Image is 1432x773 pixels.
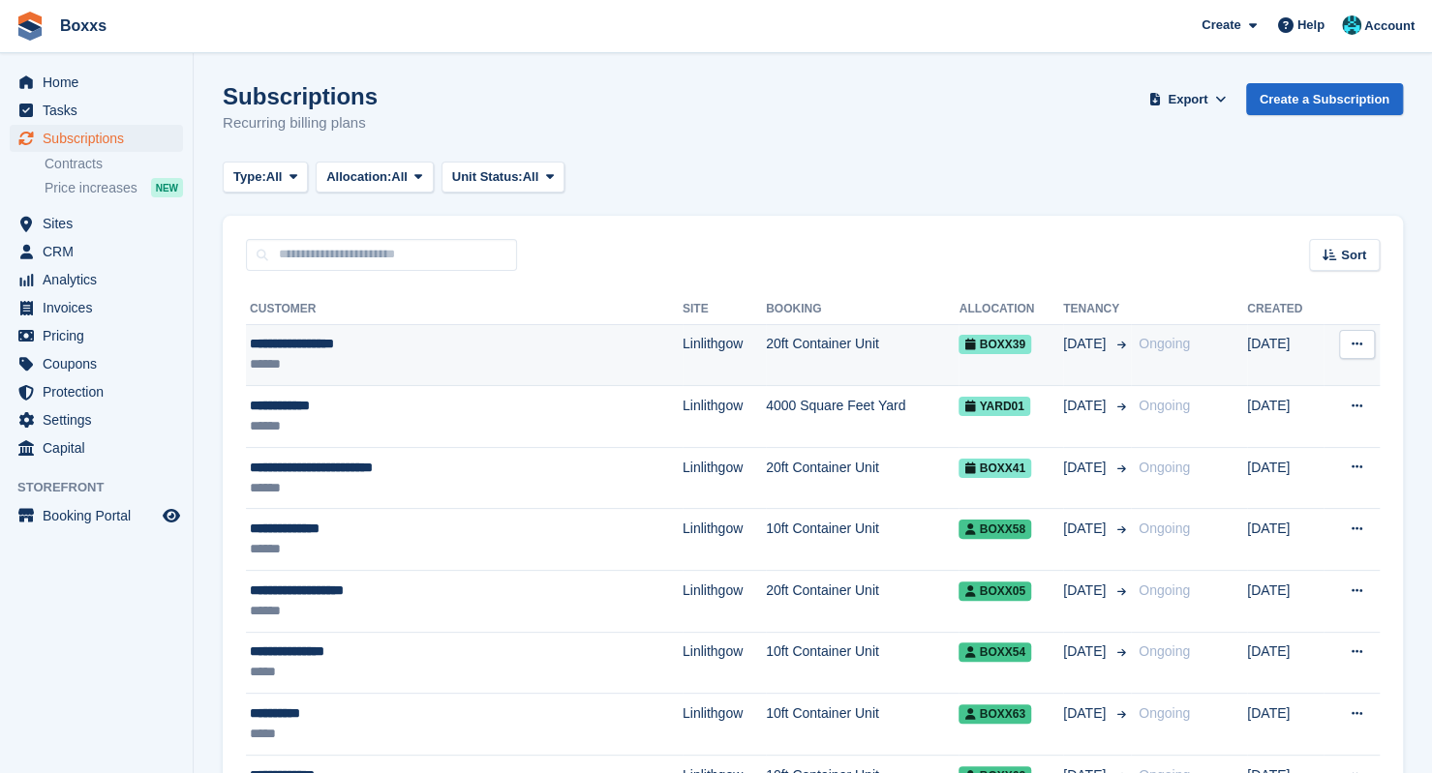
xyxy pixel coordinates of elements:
[959,397,1029,416] span: Yard01
[1247,324,1324,386] td: [DATE]
[43,238,159,265] span: CRM
[766,447,960,509] td: 20ft Container Unit
[1139,582,1190,598] span: Ongoing
[1139,643,1190,659] span: Ongoing
[10,434,183,461] a: menu
[10,97,183,124] a: menu
[43,434,159,461] span: Capital
[442,162,564,193] button: Unit Status: All
[959,335,1030,354] span: Boxx39
[1202,15,1240,35] span: Create
[10,69,183,96] a: menu
[10,125,183,152] a: menu
[1139,398,1190,413] span: Ongoing
[1139,336,1190,351] span: Ongoing
[160,504,183,527] a: Preview store
[1063,334,1110,354] span: [DATE]
[15,12,45,41] img: stora-icon-8386f47178a22dfd0bd8f6a31ec36ba5ce8667c1dd55bd0f319d3a0aa187defe.svg
[1247,509,1324,571] td: [DATE]
[1247,386,1324,448] td: [DATE]
[683,694,766,756] td: Linlithgow
[683,447,766,509] td: Linlithgow
[766,294,960,325] th: Booking
[10,266,183,293] a: menu
[1364,16,1415,36] span: Account
[43,266,159,293] span: Analytics
[43,502,159,529] span: Booking Portal
[1139,520,1190,536] span: Ongoing
[1063,294,1131,325] th: Tenancy
[959,520,1030,539] span: Boxx58
[10,378,183,405] a: menu
[766,571,960,633] td: 20ft Container Unit
[1139,705,1190,721] span: Ongoing
[45,179,137,197] span: Price increases
[1247,694,1324,756] td: [DATE]
[1342,15,1361,35] img: Graham Buchan
[151,178,183,197] div: NEW
[959,459,1030,478] span: Boxx41
[1063,703,1110,724] span: [DATE]
[1246,83,1403,115] a: Create a Subscription
[43,406,159,433] span: Settings
[766,632,960,694] td: 10ft Container Unit
[10,322,183,349] a: menu
[683,571,766,633] td: Linlithgow
[766,386,960,448] td: 4000 Square Feet Yard
[246,294,683,325] th: Customer
[1063,641,1110,662] span: [DATE]
[683,386,766,448] td: Linlithgow
[223,83,378,109] h1: Subscriptions
[959,704,1030,724] span: Boxx63
[683,294,766,325] th: Site
[52,10,114,42] a: Boxxs
[223,162,308,193] button: Type: All
[523,167,539,187] span: All
[1139,460,1190,475] span: Ongoing
[10,238,183,265] a: menu
[959,294,1063,325] th: Allocation
[45,155,183,173] a: Contracts
[1247,447,1324,509] td: [DATE]
[10,294,183,321] a: menu
[10,502,183,529] a: menu
[1168,90,1207,109] span: Export
[266,167,283,187] span: All
[43,294,159,321] span: Invoices
[959,642,1030,662] span: Boxx54
[43,350,159,377] span: Coupons
[43,69,159,96] span: Home
[1297,15,1325,35] span: Help
[326,167,391,187] span: Allocation:
[1341,246,1366,265] span: Sort
[17,478,193,497] span: Storefront
[223,112,378,134] p: Recurring billing plans
[43,97,159,124] span: Tasks
[1247,294,1324,325] th: Created
[683,509,766,571] td: Linlithgow
[452,167,523,187] span: Unit Status:
[1145,83,1231,115] button: Export
[10,350,183,377] a: menu
[43,322,159,349] span: Pricing
[43,210,159,237] span: Sites
[1063,519,1110,539] span: [DATE]
[1063,396,1110,416] span: [DATE]
[43,125,159,152] span: Subscriptions
[1247,571,1324,633] td: [DATE]
[683,632,766,694] td: Linlithgow
[683,324,766,386] td: Linlithgow
[10,210,183,237] a: menu
[766,324,960,386] td: 20ft Container Unit
[391,167,408,187] span: All
[10,406,183,433] a: menu
[233,167,266,187] span: Type:
[1063,580,1110,601] span: [DATE]
[766,694,960,756] td: 10ft Container Unit
[766,509,960,571] td: 10ft Container Unit
[1063,458,1110,478] span: [DATE]
[959,581,1030,601] span: Boxx05
[1247,632,1324,694] td: [DATE]
[43,378,159,405] span: Protection
[45,177,183,198] a: Price increases NEW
